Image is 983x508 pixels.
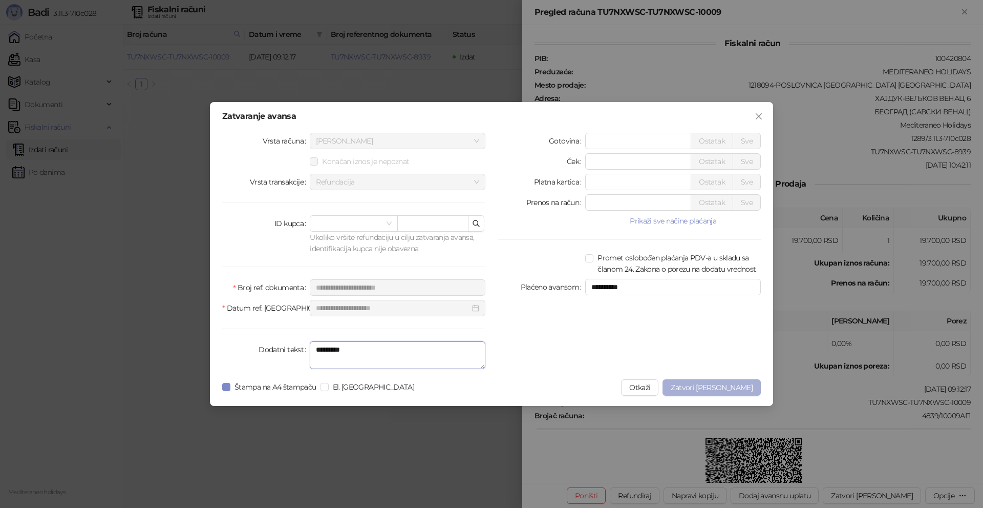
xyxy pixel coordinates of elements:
label: Gotovina [549,133,585,149]
label: Vrsta transakcije [250,174,310,190]
span: Konačan iznos je nepoznat [318,156,413,167]
label: Dodatni tekst [259,341,310,358]
button: Ostatak [691,174,733,190]
div: Ukoliko vršite refundaciju u cilju zatvaranja avansa, identifikacija kupca nije obavezna [310,232,485,254]
span: close [755,112,763,120]
span: Zatvori [PERSON_NAME] [671,383,753,392]
button: Sve [733,133,761,149]
span: Promet oslobođen plaćanja PDV-a u skladu sa članom 24. Zakona o porezu na dodatu vrednost [593,252,761,275]
button: Sve [733,153,761,170]
button: Prikaži sve načine plaćanja [585,215,761,227]
span: Štampa na A4 štampaču [230,381,320,393]
label: Platna kartica [534,174,585,190]
label: Prenos na račun [526,194,586,211]
textarea: Dodatni tekst [310,341,485,369]
label: Ček [567,153,585,170]
span: Zatvori [751,112,767,120]
button: Sve [733,174,761,190]
input: Broj ref. dokumenta [310,279,485,296]
label: Datum ref. dokum. [222,300,310,316]
button: Close [751,108,767,125]
label: Vrsta računa [263,133,310,149]
label: ID kupca [274,215,310,232]
span: Refundacija [316,174,479,190]
span: Avans [316,133,479,149]
button: Otkaži [621,379,658,396]
label: Broj ref. dokumenta [233,279,310,296]
button: Zatvori [PERSON_NAME] [663,379,761,396]
label: Plaćeno avansom [521,279,586,295]
button: Ostatak [691,194,733,211]
input: Datum ref. dokum. [316,302,470,314]
button: Sve [733,194,761,211]
span: El. [GEOGRAPHIC_DATA] [329,381,419,393]
button: Ostatak [691,133,733,149]
div: Zatvaranje avansa [222,112,761,120]
button: Ostatak [691,153,733,170]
